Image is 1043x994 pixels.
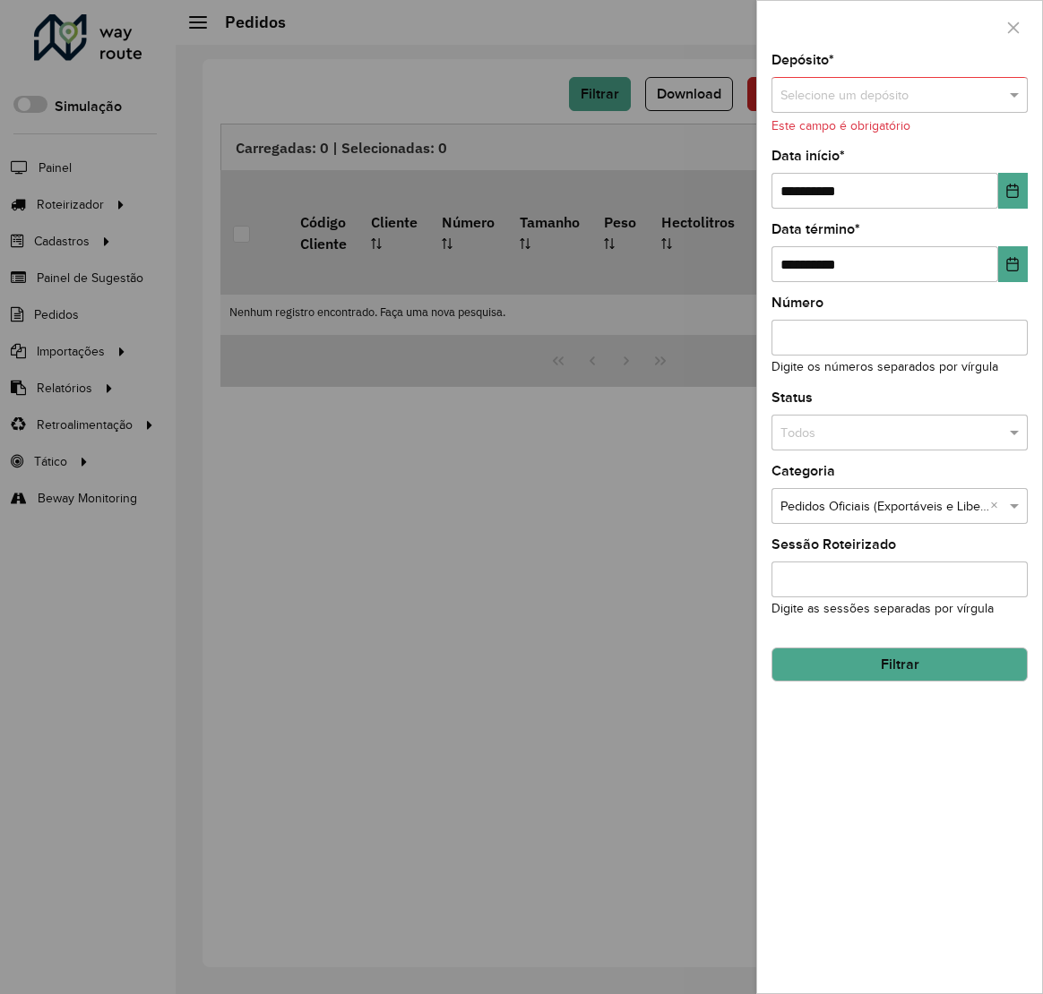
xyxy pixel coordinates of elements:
button: Filtrar [771,647,1028,681]
span: Clear all [990,497,1005,517]
label: Categoria [771,460,835,482]
small: Digite as sessões separadas por vírgula [771,602,994,615]
small: Digite os números separados por vírgula [771,360,998,373]
label: Sessão Roteirizado [771,534,896,555]
label: Data término [771,219,860,240]
label: Número [771,292,823,313]
label: Depósito [771,49,834,71]
label: Status [771,387,813,408]
label: Data início [771,145,845,167]
button: Choose Date [998,246,1028,282]
button: Choose Date [998,173,1028,209]
formly-validation-message: Este campo é obrigatório [771,119,910,133]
